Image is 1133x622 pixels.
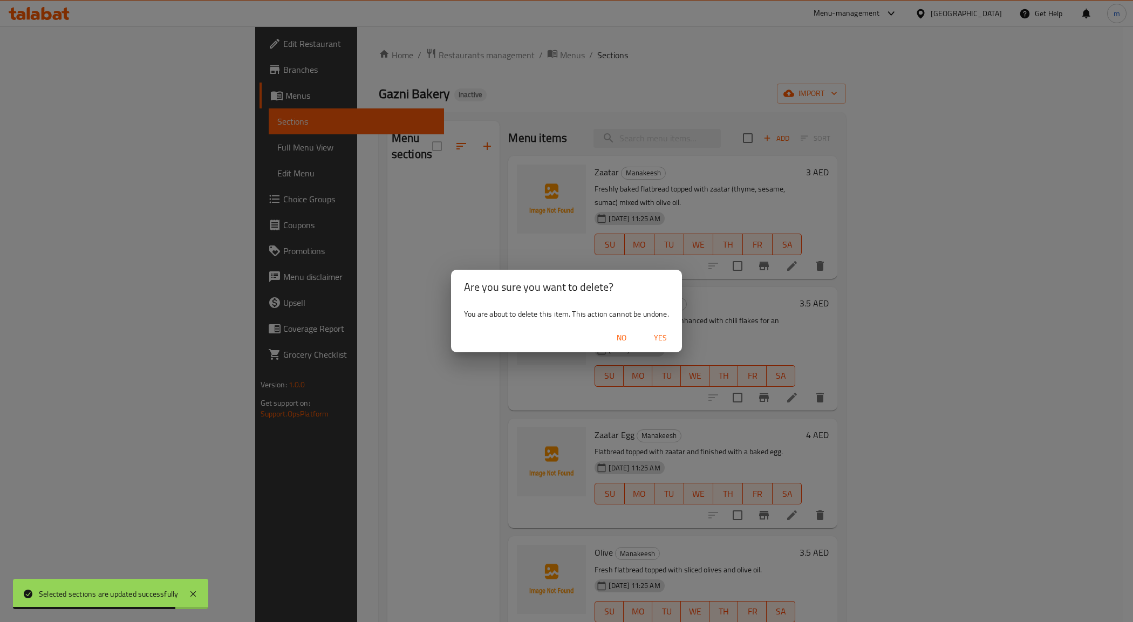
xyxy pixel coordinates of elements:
button: No [604,328,639,348]
button: Yes [643,328,678,348]
h2: Are you sure you want to delete? [464,278,669,296]
div: You are about to delete this item. This action cannot be undone. [451,304,682,324]
div: Selected sections are updated successfully [39,588,178,600]
span: No [609,331,634,345]
span: Yes [647,331,673,345]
